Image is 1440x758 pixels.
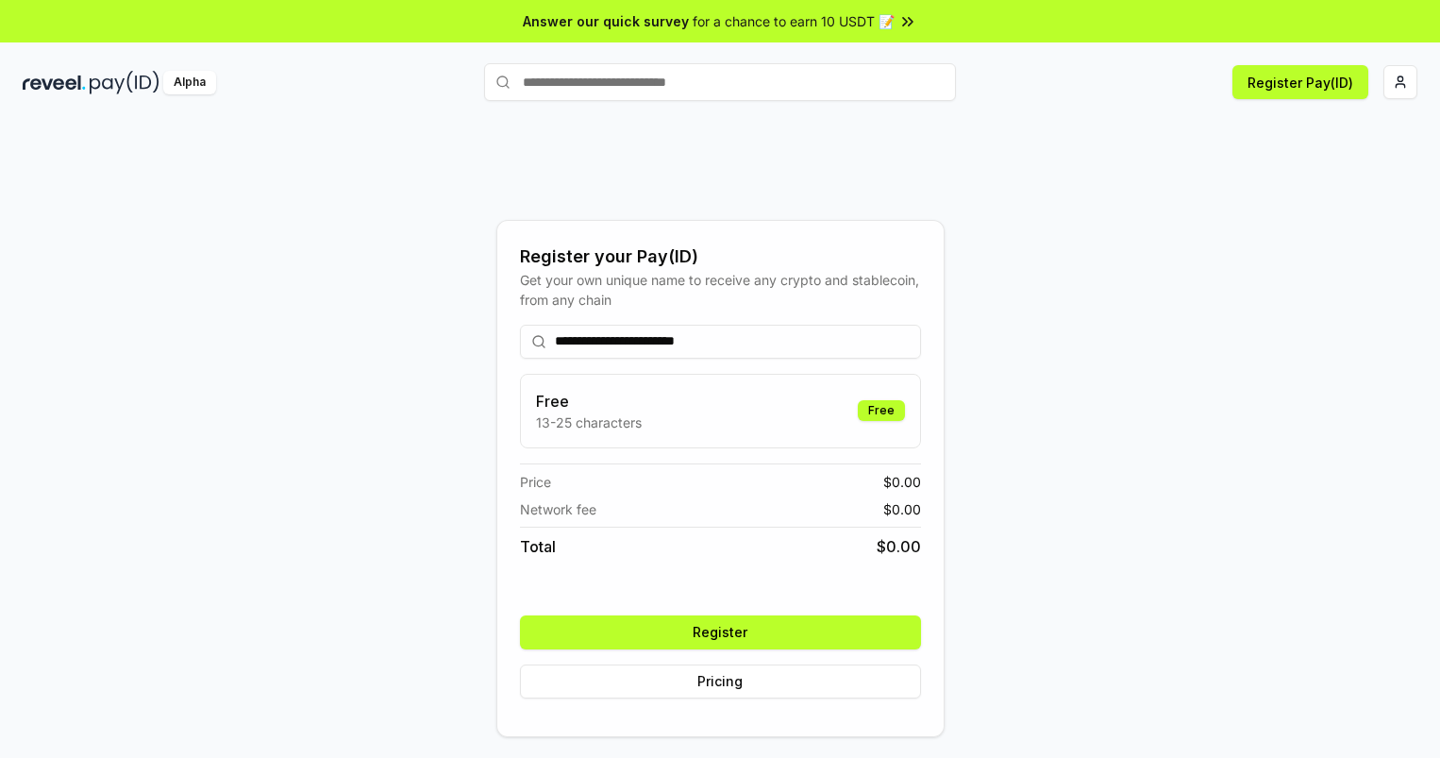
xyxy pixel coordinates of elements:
[693,11,895,31] span: for a chance to earn 10 USDT 📝
[520,665,921,699] button: Pricing
[90,71,159,94] img: pay_id
[520,615,921,649] button: Register
[536,390,642,413] h3: Free
[520,244,921,270] div: Register your Pay(ID)
[520,499,596,519] span: Network fee
[883,472,921,492] span: $ 0.00
[520,270,921,310] div: Get your own unique name to receive any crypto and stablecoin, from any chain
[1232,65,1368,99] button: Register Pay(ID)
[520,472,551,492] span: Price
[877,535,921,558] span: $ 0.00
[523,11,689,31] span: Answer our quick survey
[163,71,216,94] div: Alpha
[520,535,556,558] span: Total
[883,499,921,519] span: $ 0.00
[858,400,905,421] div: Free
[536,413,642,432] p: 13-25 characters
[23,71,86,94] img: reveel_dark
